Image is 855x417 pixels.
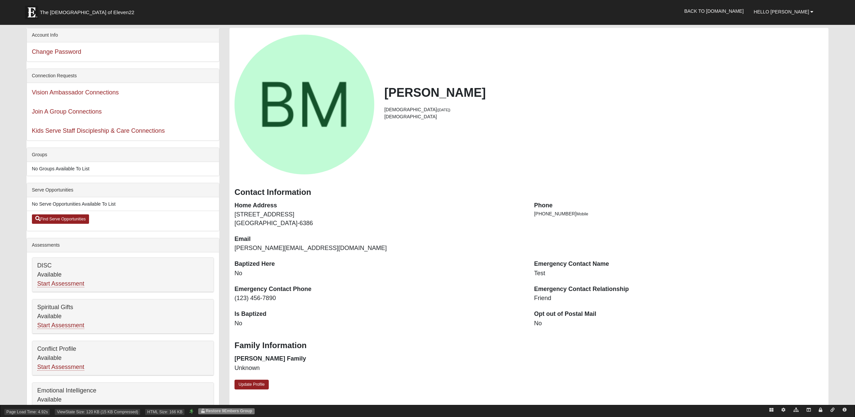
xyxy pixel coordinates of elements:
h2: [PERSON_NAME] [384,85,823,100]
a: Add Short Link [826,405,839,415]
a: The [DEMOGRAPHIC_DATA] of Eleven22 [22,2,156,19]
a: Back to [DOMAIN_NAME] [679,3,749,19]
a: Page Properties (Alt+P) [777,405,789,415]
a: Kids Serve Staff Discipleship & Care Connections [32,127,165,134]
a: View Fullsize Photo [234,35,374,174]
a: Start Assessment [37,364,84,371]
dd: Test [534,269,824,278]
a: Web cache enabled [189,408,193,415]
dd: [PERSON_NAME][EMAIL_ADDRESS][DOMAIN_NAME] [234,244,524,253]
small: ([DATE]) [437,108,451,112]
a: Update Profile [234,380,269,389]
div: Spiritual Gifts Available [32,299,214,334]
span: HTML Size: 166 KB [145,409,184,415]
div: Account Info [27,28,219,42]
a: Page Zones (Alt+Z) [803,405,815,415]
li: No Serve Opportunities Available To List [27,197,219,211]
dd: No [234,319,524,328]
div: Assessments [27,238,219,252]
dt: Email [234,235,524,244]
a: Page Load Time: 4.92s [6,410,48,414]
a: Start Assessment [37,322,84,329]
dd: No [234,269,524,278]
div: Conflict Profile Available [32,341,214,375]
a: Hello [PERSON_NAME] [749,3,819,20]
li: No Groups Available To List [27,162,219,176]
dd: Friend [534,294,824,303]
a: Child Pages (Alt+L) [789,405,803,415]
dt: Opt out of Postal Mail [534,310,824,319]
img: Eleven22 logo [25,6,38,19]
dd: Unknown [234,364,524,373]
a: Start Assessment [37,280,84,287]
a: Page Security [815,405,826,415]
a: Join A Group Connections [32,108,102,115]
li: [PHONE_NUMBER] [534,210,824,217]
dt: Emergency Contact Phone [234,285,524,294]
span: Mobile [576,212,588,216]
h3: Family Information [234,341,823,350]
span: Hello [PERSON_NAME] [754,9,809,14]
span: The [DEMOGRAPHIC_DATA] of Eleven22 [40,9,134,16]
li: [DEMOGRAPHIC_DATA] [384,106,823,113]
div: Groups [27,148,219,162]
dt: Home Address [234,201,524,210]
dd: No [534,319,824,328]
a: Rock Information [839,405,851,415]
dt: [PERSON_NAME] Family [234,355,524,363]
a: Block Configuration (Alt-B) [765,405,777,415]
a: Change Password [32,48,81,55]
div: DISC Available [32,258,214,292]
dt: Is Baptized [234,310,524,319]
h3: Contact Information [234,187,823,197]
a: Restore 9Embers Group [201,409,252,413]
dt: Phone [534,201,824,210]
dd: (123) 456-7890 [234,294,524,303]
li: [DEMOGRAPHIC_DATA] [384,113,823,120]
dd: [STREET_ADDRESS] [GEOGRAPHIC_DATA]-6386 [234,210,524,227]
div: Serve Opportunities [27,183,219,197]
span: ViewState Size: 120 KB (15 KB Compressed) [55,409,140,415]
div: Connection Requests [27,69,219,83]
dt: Emergency Contact Relationship [534,285,824,294]
div: Emotional Intelligence Available [32,383,214,417]
a: Find Serve Opportunities [32,214,89,224]
dt: Baptized Here [234,260,524,268]
dt: Emergency Contact Name [534,260,824,268]
a: Vision Ambassador Connections [32,89,119,96]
